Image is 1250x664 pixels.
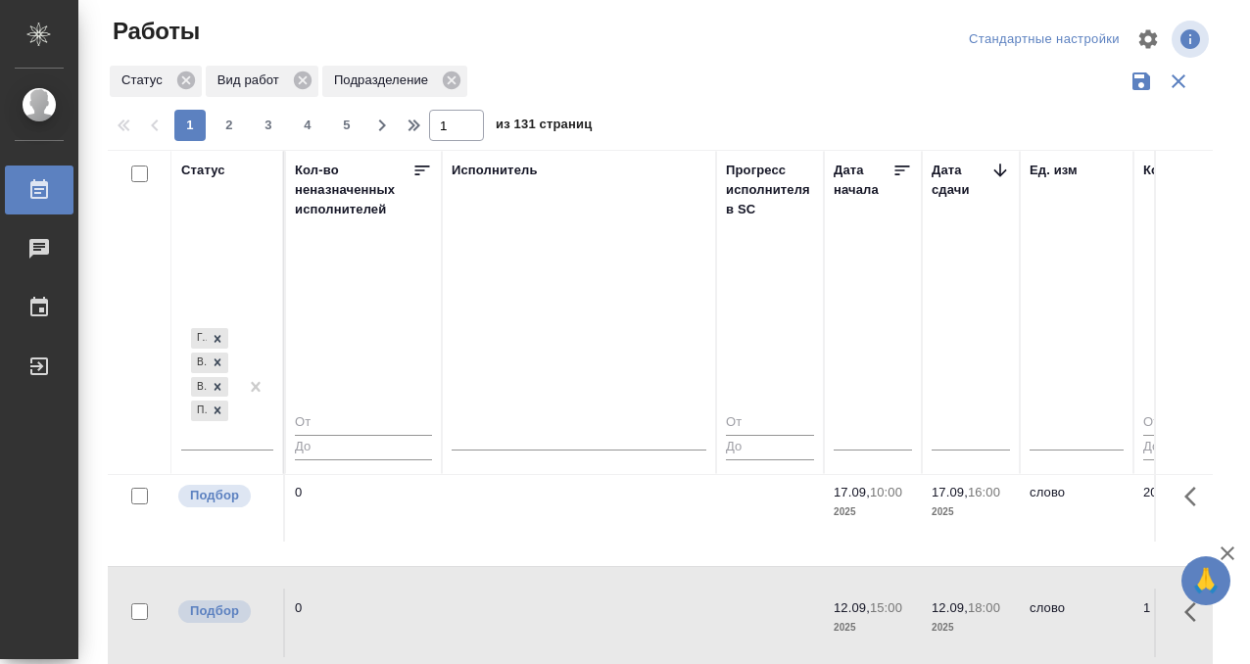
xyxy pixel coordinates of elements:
[189,351,230,375] div: Готов к работе, В работе, В ожидании, Подбор
[726,435,814,459] input: До
[1020,589,1133,657] td: слово
[968,600,1000,615] p: 18:00
[110,66,202,97] div: Статус
[1172,21,1213,58] span: Посмотреть информацию
[1133,589,1231,657] td: 1
[285,473,442,542] td: 0
[1133,473,1231,542] td: 20119
[322,66,467,97] div: Подразделение
[834,618,912,638] p: 2025
[190,486,239,505] p: Подбор
[1030,161,1078,180] div: Ед. изм
[181,161,225,180] div: Статус
[189,326,230,351] div: Готов к работе, В работе, В ожидании, Подбор
[834,600,870,615] p: 12.09,
[932,485,968,499] p: 17.09,
[834,485,870,499] p: 17.09,
[1160,63,1197,100] button: Сбросить фильтры
[1143,161,1187,180] div: Кол-во
[1143,435,1222,459] input: До
[964,24,1125,55] div: split button
[214,110,245,141] button: 2
[191,353,207,373] div: В работе
[968,485,1000,499] p: 16:00
[253,110,284,141] button: 3
[496,113,592,141] span: из 131 страниц
[834,161,892,200] div: Дата начала
[189,399,230,423] div: Готов к работе, В работе, В ожидании, Подбор
[1173,473,1220,520] button: Здесь прячутся важные кнопки
[190,601,239,621] p: Подбор
[726,161,814,219] div: Прогресс исполнителя в SC
[108,16,200,47] span: Работы
[726,411,814,436] input: От
[176,598,273,625] div: Можно подбирать исполнителей
[253,116,284,135] span: 3
[1123,63,1160,100] button: Сохранить фильтры
[932,502,1010,522] p: 2025
[331,116,362,135] span: 5
[206,66,318,97] div: Вид работ
[1020,473,1133,542] td: слово
[1143,411,1222,436] input: От
[191,328,207,349] div: Готов к работе
[295,161,412,219] div: Кол-во неназначенных исполнителей
[292,110,323,141] button: 4
[452,161,538,180] div: Исполнитель
[870,600,902,615] p: 15:00
[932,600,968,615] p: 12.09,
[1125,16,1172,63] span: Настроить таблицу
[121,71,169,90] p: Статус
[1173,589,1220,636] button: Здесь прячутся важные кнопки
[1181,556,1230,605] button: 🙏
[331,110,362,141] button: 5
[217,71,286,90] p: Вид работ
[191,401,207,421] div: Подбор
[295,435,432,459] input: До
[189,375,230,400] div: Готов к работе, В работе, В ожидании, Подбор
[870,485,902,499] p: 10:00
[214,116,245,135] span: 2
[932,161,990,200] div: Дата сдачи
[295,411,432,436] input: От
[285,589,442,657] td: 0
[334,71,435,90] p: Подразделение
[292,116,323,135] span: 4
[1189,560,1223,601] span: 🙏
[834,502,912,522] p: 2025
[191,377,207,398] div: В ожидании
[932,618,1010,638] p: 2025
[176,483,273,509] div: Можно подбирать исполнителей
